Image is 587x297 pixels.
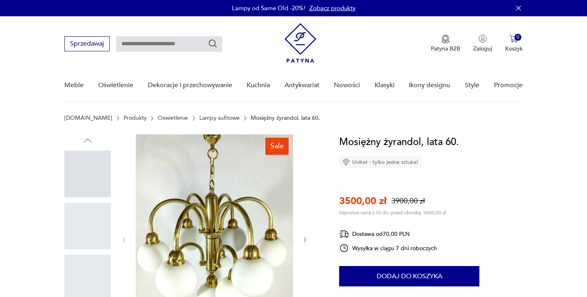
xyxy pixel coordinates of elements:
[375,70,395,101] a: Klasyki
[285,70,320,101] a: Antykwariat
[309,4,355,12] a: Zobacz produkty
[473,35,492,53] button: Zaloguj
[339,266,479,286] button: Dodaj do koszyka
[339,194,386,208] p: 3500,00 zł
[473,45,492,53] p: Zaloguj
[251,115,320,121] p: Mosiężny żyrandol, lata 60.
[64,115,112,121] a: [DOMAIN_NAME]
[339,243,437,253] div: Wysyłka w ciągu 7 dni roboczych
[334,70,360,101] a: Nowości
[285,23,316,63] img: Patyna - sklep z meblami i dekoracjami vintage
[505,45,523,53] p: Koszyk
[339,209,446,216] p: Najniższa cena z 30 dni przed obniżką: 3900,00 zł
[409,70,450,101] a: Ikony designu
[431,45,460,53] p: Patyna B2B
[342,158,350,166] img: Ikona diamentu
[505,35,523,53] button: 0Koszyk
[208,39,218,48] button: Szukaj
[232,4,305,12] p: Lampy od Same Old -20%!
[339,134,459,150] h1: Mosiężny żyrandol, lata 60.
[514,34,521,41] div: 0
[64,70,84,101] a: Meble
[339,229,349,239] img: Ikona dostawy
[431,35,460,53] button: Patyna B2B
[158,115,188,121] a: Oświetlenie
[391,196,425,206] p: 3900,00 zł
[247,70,270,101] a: Kuchnia
[64,36,110,51] button: Sprzedawaj
[148,70,232,101] a: Dekoracje i przechowywanie
[510,35,518,43] img: Ikona koszyka
[465,70,479,101] a: Style
[479,35,487,43] img: Ikonka użytkownika
[64,42,110,47] a: Sprzedawaj
[199,115,240,121] a: Lampy sufitowe
[441,35,450,44] img: Ikona medalu
[98,70,133,101] a: Oświetlenie
[124,115,147,121] a: Produkty
[265,138,289,155] div: Sale
[494,70,523,101] a: Promocje
[431,35,460,53] a: Ikona medaluPatyna B2B
[339,229,437,239] div: Dostawa od 70,00 PLN
[339,156,421,168] div: Unikat - tylko jedna sztuka!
